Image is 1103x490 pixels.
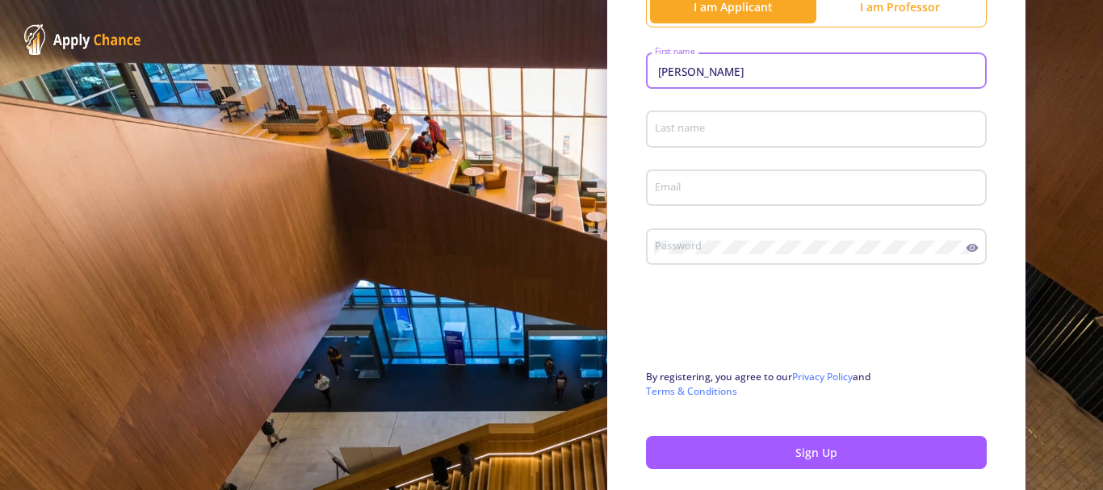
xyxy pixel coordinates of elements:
[24,24,141,55] img: ApplyChance Logo
[792,370,853,383] a: Privacy Policy
[646,436,987,469] button: Sign Up
[646,370,987,399] p: By registering, you agree to our and
[646,294,891,357] iframe: reCAPTCHA
[646,384,737,398] a: Terms & Conditions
